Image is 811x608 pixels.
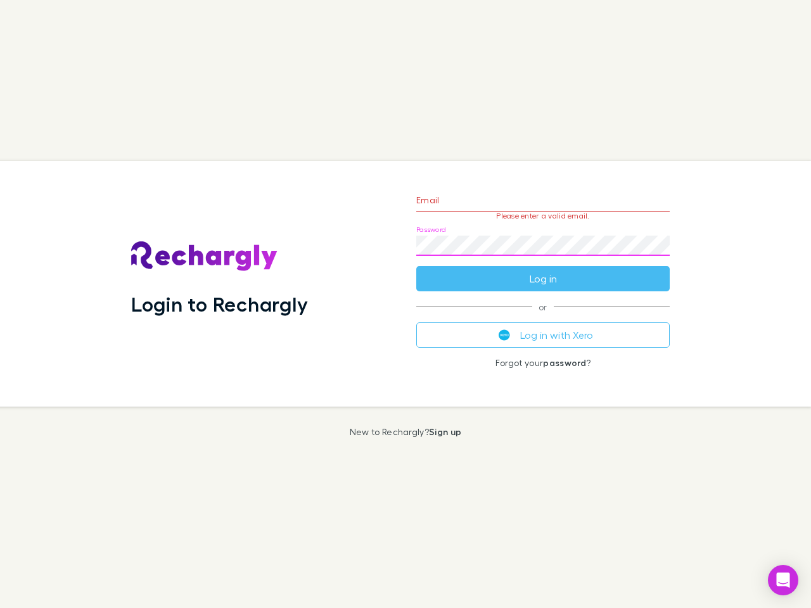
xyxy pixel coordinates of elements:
[416,212,670,220] p: Please enter a valid email.
[416,266,670,291] button: Log in
[416,358,670,368] p: Forgot your ?
[416,225,446,234] label: Password
[131,292,308,316] h1: Login to Rechargly
[499,329,510,341] img: Xero's logo
[350,427,462,437] p: New to Rechargly?
[429,426,461,437] a: Sign up
[131,241,278,272] img: Rechargly's Logo
[768,565,798,595] div: Open Intercom Messenger
[416,322,670,348] button: Log in with Xero
[543,357,586,368] a: password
